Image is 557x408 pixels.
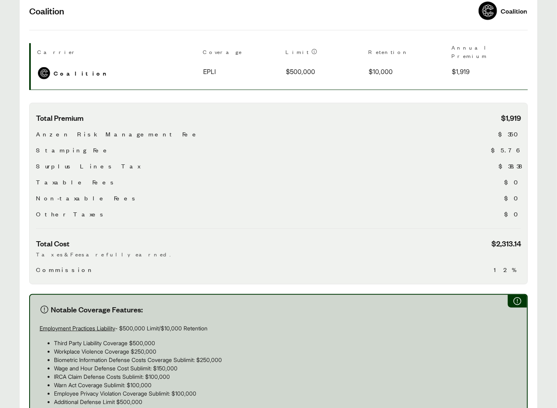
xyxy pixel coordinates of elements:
[203,67,216,76] span: EPLI
[37,43,196,63] th: Carrier
[36,250,521,258] p: Taxes & Fees are fully earned.
[369,43,445,63] th: Retention
[54,389,517,398] p: Employee Privacy Violation Coverage Sublimit: $100,000
[54,381,517,389] p: Warn Act Coverage Sublimit: $100,000
[40,325,115,332] u: Employment Practices Liability
[491,238,521,248] span: $2,313.14
[451,43,528,63] th: Annual Premium
[452,67,469,76] span: $1,919
[499,161,521,171] span: $38.38
[491,145,521,155] span: $5.76
[504,177,521,187] span: $0
[498,129,521,139] span: $350
[501,6,527,16] div: Coalition
[36,145,111,155] span: Stamping Fee
[36,113,84,123] span: Total Premium
[36,193,138,203] span: Non-taxable Fees
[494,265,521,274] span: 12%
[54,339,517,347] p: Third Party Liability Coverage $500,000
[286,43,362,63] th: Limit
[36,209,106,219] span: Other Taxes
[36,161,140,171] span: Surplus Lines Tax
[54,347,517,356] p: Workplace Violence Coverage $250,000
[54,364,517,372] p: Wage and Hour Defense Cost Sublimit: $150,000
[54,372,517,381] p: IRCA Claim Defense Costs Sublimit: $100,000
[36,238,70,248] span: Total Cost
[286,67,315,76] span: $500,000
[38,67,50,79] img: Coalition logo
[369,67,393,76] span: $10,000
[54,356,517,364] p: Biometric Information Defense Costs Coverage Sublimit: $250,000
[479,2,497,20] img: Coalition logo
[36,265,95,274] span: Commission
[504,209,521,219] span: $0
[51,304,143,314] span: Notable Coverage Features:
[203,43,279,63] th: Coverage
[36,177,117,187] span: Taxable Fees
[29,5,469,17] h2: Coalition
[504,193,521,203] span: $0
[40,324,517,332] p: - $500,000 Limit/$10,000 Retention
[501,113,521,123] span: $1,919
[54,68,110,78] span: Coalition
[54,398,517,406] p: Additional Defense Limit $500,000
[36,129,200,139] span: Anzen Risk Management Fee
